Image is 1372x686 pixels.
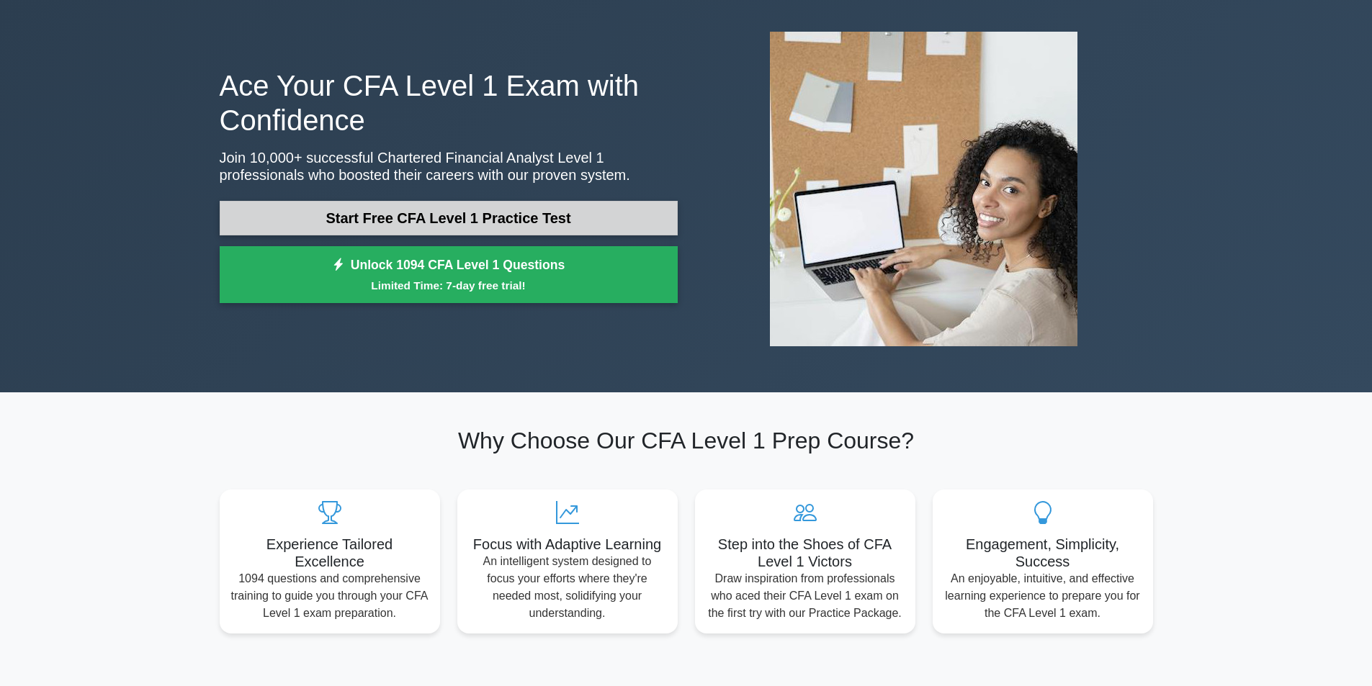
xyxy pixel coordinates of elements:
[469,553,666,622] p: An intelligent system designed to focus your efforts where they're needed most, solidifying your ...
[220,427,1153,454] h2: Why Choose Our CFA Level 1 Prep Course?
[220,201,678,235] a: Start Free CFA Level 1 Practice Test
[220,246,678,304] a: Unlock 1094 CFA Level 1 QuestionsLimited Time: 7-day free trial!
[220,68,678,137] h1: Ace Your CFA Level 1 Exam with Confidence
[469,536,666,553] h5: Focus with Adaptive Learning
[944,536,1142,570] h5: Engagement, Simplicity, Success
[220,149,678,184] p: Join 10,000+ successful Chartered Financial Analyst Level 1 professionals who boosted their caree...
[231,570,429,622] p: 1094 questions and comprehensive training to guide you through your CFA Level 1 exam preparation.
[238,277,660,294] small: Limited Time: 7-day free trial!
[944,570,1142,622] p: An enjoyable, intuitive, and effective learning experience to prepare you for the CFA Level 1 exam.
[231,536,429,570] h5: Experience Tailored Excellence
[707,570,904,622] p: Draw inspiration from professionals who aced their CFA Level 1 exam on the first try with our Pra...
[707,536,904,570] h5: Step into the Shoes of CFA Level 1 Victors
